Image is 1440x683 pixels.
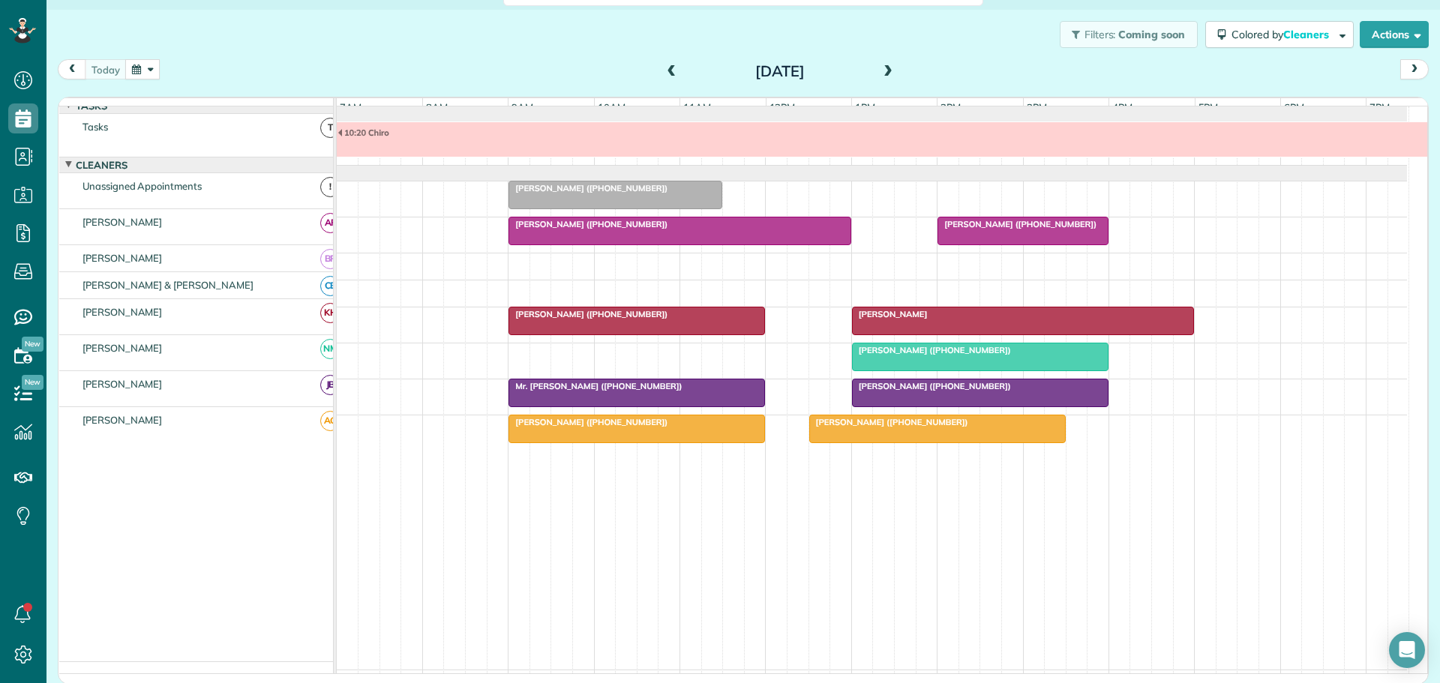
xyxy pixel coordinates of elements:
[320,118,340,138] span: T
[766,101,799,113] span: 12pm
[1366,101,1393,113] span: 7pm
[320,249,340,269] span: BR
[22,375,43,390] span: New
[79,121,111,133] span: Tasks
[1195,101,1222,113] span: 5pm
[851,345,1012,355] span: [PERSON_NAME] ([PHONE_NUMBER])
[337,127,390,138] span: 10:20 Chiro
[508,183,668,193] span: [PERSON_NAME] ([PHONE_NUMBER])
[22,337,43,352] span: New
[79,342,166,354] span: [PERSON_NAME]
[508,417,668,427] span: [PERSON_NAME] ([PHONE_NUMBER])
[320,375,340,395] span: JB
[1389,632,1425,668] div: Open Intercom Messenger
[85,59,127,79] button: today
[1118,28,1186,41] span: Coming soon
[1360,21,1429,48] button: Actions
[686,63,874,79] h2: [DATE]
[320,213,340,233] span: AF
[79,306,166,318] span: [PERSON_NAME]
[73,159,130,171] span: Cleaners
[1084,28,1116,41] span: Filters:
[320,276,340,296] span: CB
[508,101,536,113] span: 9am
[79,279,256,291] span: [PERSON_NAME] & [PERSON_NAME]
[852,101,878,113] span: 1pm
[1205,21,1354,48] button: Colored byCleaners
[937,219,1097,229] span: [PERSON_NAME] ([PHONE_NUMBER])
[1109,101,1135,113] span: 4pm
[58,59,86,79] button: prev
[1400,59,1429,79] button: next
[79,378,166,390] span: [PERSON_NAME]
[79,414,166,426] span: [PERSON_NAME]
[595,101,628,113] span: 10am
[851,381,1012,391] span: [PERSON_NAME] ([PHONE_NUMBER])
[79,216,166,228] span: [PERSON_NAME]
[1024,101,1050,113] span: 3pm
[320,177,340,197] span: !
[320,411,340,431] span: AG
[320,339,340,359] span: NM
[1231,28,1334,41] span: Colored by
[851,309,928,319] span: [PERSON_NAME]
[508,309,668,319] span: [PERSON_NAME] ([PHONE_NUMBER])
[808,417,969,427] span: [PERSON_NAME] ([PHONE_NUMBER])
[1283,28,1331,41] span: Cleaners
[1281,101,1307,113] span: 6pm
[508,219,668,229] span: [PERSON_NAME] ([PHONE_NUMBER])
[79,252,166,264] span: [PERSON_NAME]
[320,303,340,323] span: KH
[508,381,682,391] span: Mr. [PERSON_NAME] ([PHONE_NUMBER])
[79,180,205,192] span: Unassigned Appointments
[337,101,364,113] span: 7am
[680,101,714,113] span: 11am
[937,101,964,113] span: 2pm
[423,101,451,113] span: 8am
